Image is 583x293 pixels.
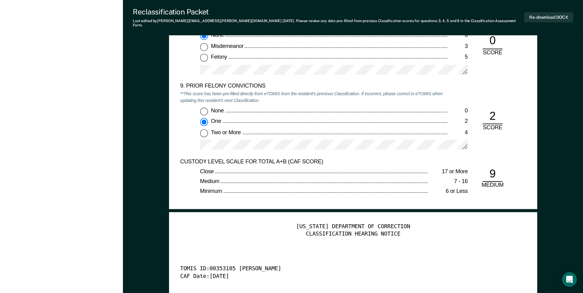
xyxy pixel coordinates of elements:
[211,53,228,60] span: Felony
[483,167,502,182] div: 9
[200,178,220,184] span: Medium
[478,182,507,189] div: MEDIUM
[483,109,502,124] div: 2
[211,118,222,124] span: One
[478,49,507,56] div: SCORE
[200,43,208,51] input: Misdemeanor3
[180,158,448,165] div: CUSTODY LEVEL SCALE FOR TOTAL A+B (CAF SCORE)
[200,129,208,137] input: Two or More4
[200,118,208,126] input: One2
[448,43,468,50] div: 3
[448,118,468,125] div: 2
[200,107,208,115] input: None0
[483,34,502,49] div: 0
[448,107,468,115] div: 0
[133,19,524,28] div: Last edited by [PERSON_NAME][EMAIL_ADDRESS][PERSON_NAME][DOMAIN_NAME] . Please review any data pr...
[428,188,468,195] div: 6 or Less
[200,168,215,174] span: Close
[478,124,507,132] div: SCORE
[211,129,242,135] span: Two or More
[180,91,443,104] em: **This score has been pre-filled directly from eTOMIS from the resident's previous Classification...
[200,53,208,61] input: Felony5
[133,7,524,16] div: Reclassification Packet
[180,273,509,280] div: CAF Date: [DATE]
[448,32,468,39] div: 0
[562,272,577,287] div: Open Intercom Messenger
[211,107,225,113] span: None
[448,53,468,61] div: 5
[448,129,468,136] div: 4
[524,12,573,22] button: Re-download DOCX
[211,32,225,38] span: None
[180,266,509,273] div: TOMIS ID: 00353105 [PERSON_NAME]
[200,32,208,40] input: None0
[180,231,526,238] div: CLASSIFICATION HEARING NOTICE
[211,43,245,49] span: Misdemeanor
[180,83,448,90] div: 9. PRIOR FELONY CONVICTIONS
[428,178,468,186] div: 7 - 16
[282,19,294,23] span: [DATE]
[180,223,526,231] div: [US_STATE] DEPARTMENT OF CORRECTION
[428,168,468,175] div: 17 or More
[200,188,223,194] span: Minimum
